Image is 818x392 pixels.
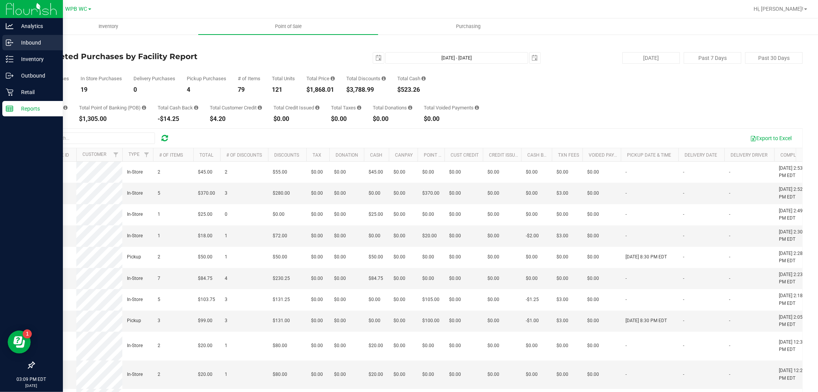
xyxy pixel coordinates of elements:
[334,211,346,218] span: $0.00
[530,53,540,63] span: select
[729,317,730,324] span: -
[373,53,384,63] span: select
[225,211,227,218] span: 0
[587,275,599,282] span: $0.00
[311,253,323,261] span: $0.00
[369,253,383,261] span: $50.00
[225,296,227,303] span: 3
[198,211,212,218] span: $25.00
[487,169,499,176] span: $0.00
[13,71,59,80] p: Outbound
[127,275,143,282] span: In-Store
[334,371,346,378] span: $0.00
[334,317,346,324] span: $0.00
[683,253,684,261] span: -
[346,76,386,81] div: Total Discounts
[683,190,684,197] span: -
[779,292,808,307] span: [DATE] 2:18 PM EDT
[779,228,808,243] span: [DATE] 2:30 PM EDT
[63,105,67,110] i: Sum of the successful, non-voided CanPay payment transactions for all purchases in the date range.
[587,342,599,349] span: $0.00
[334,342,346,349] span: $0.00
[313,152,321,158] a: Tax
[158,275,160,282] span: 7
[424,152,478,158] a: Point of Banking (POB)
[683,371,684,378] span: -
[393,211,405,218] span: $0.00
[779,271,808,286] span: [DATE] 2:23 PM EDT
[449,232,461,240] span: $0.00
[13,38,59,47] p: Inbound
[225,190,227,197] span: 3
[625,296,627,303] span: -
[449,371,461,378] span: $0.00
[311,169,323,176] span: $0.00
[159,152,183,158] a: # of Items
[487,232,499,240] span: $0.00
[273,211,285,218] span: $0.00
[422,317,439,324] span: $100.00
[369,211,383,218] span: $25.00
[526,211,538,218] span: $0.00
[487,371,499,378] span: $0.00
[449,275,461,282] span: $0.00
[110,148,122,161] a: Filter
[627,152,671,158] a: Pickup Date & Time
[424,116,479,122] div: $0.00
[311,190,323,197] span: $0.00
[140,148,153,161] a: Filter
[357,105,361,110] i: Sum of the total taxes for all purchases in the date range.
[311,275,323,282] span: $0.00
[306,87,335,93] div: $1,868.01
[556,296,568,303] span: $3.00
[373,116,412,122] div: $0.00
[422,296,439,303] span: $105.00
[451,152,479,158] a: Cust Credit
[273,232,287,240] span: $72.00
[3,376,59,383] p: 03:09 PM EDT
[625,169,627,176] span: -
[779,186,808,200] span: [DATE] 2:52 PM EDT
[449,296,461,303] span: $0.00
[683,169,684,176] span: -
[684,52,741,64] button: Past 7 Days
[422,342,434,349] span: $0.00
[449,190,461,197] span: $0.00
[378,18,558,35] a: Purchasing
[556,342,568,349] span: $0.00
[526,371,538,378] span: $0.00
[6,72,13,79] inline-svg: Outbound
[487,275,499,282] span: $0.00
[225,232,227,240] span: 1
[393,371,405,378] span: $0.00
[446,23,491,30] span: Purchasing
[373,105,412,110] div: Total Donations
[487,342,499,349] span: $0.00
[334,190,346,197] span: $0.00
[369,342,383,349] span: $20.00
[587,169,599,176] span: $0.00
[334,275,346,282] span: $0.00
[393,253,405,261] span: $0.00
[729,342,730,349] span: -
[397,76,426,81] div: Total Cash
[587,211,599,218] span: $0.00
[731,152,767,158] a: Delivery Driver
[82,152,106,157] a: Customer
[334,169,346,176] span: $0.00
[395,152,413,158] a: CanPay
[449,342,461,349] span: $0.00
[198,342,212,349] span: $20.00
[369,296,380,303] span: $0.00
[6,55,13,63] inline-svg: Inventory
[274,152,299,158] a: Discounts
[225,371,227,378] span: 1
[158,253,160,261] span: 2
[622,52,680,64] button: [DATE]
[422,232,437,240] span: $20.00
[526,342,538,349] span: $0.00
[311,371,323,378] span: $0.00
[449,317,461,324] span: $0.00
[198,18,378,35] a: Point of Sale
